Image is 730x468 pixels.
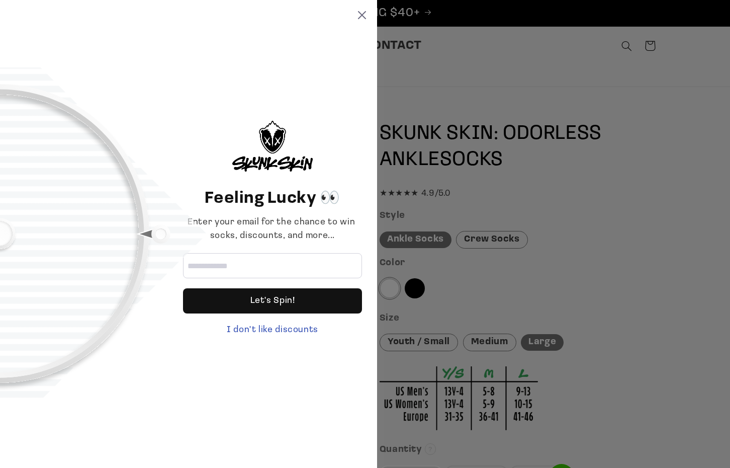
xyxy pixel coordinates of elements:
[250,288,295,314] div: Let's Spin!
[183,253,362,278] input: Email address
[183,324,362,337] div: I don't like discounts
[183,288,362,314] div: Let's Spin!
[183,216,362,243] div: Enter your email for the chance to win socks, discounts, and more...
[183,187,362,211] header: Feeling Lucky 👀
[232,121,313,172] img: logo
